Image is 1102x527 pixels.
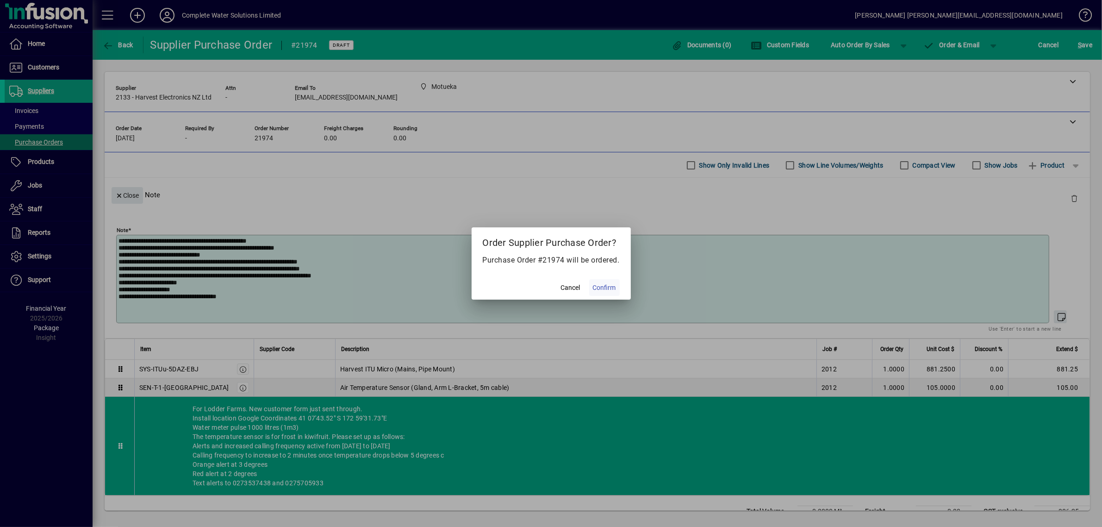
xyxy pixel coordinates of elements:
[561,283,580,293] span: Cancel
[483,255,620,266] p: Purchase Order #21974 will be ordered.
[556,279,585,296] button: Cancel
[472,227,631,254] h2: Order Supplier Purchase Order?
[593,283,616,293] span: Confirm
[589,279,620,296] button: Confirm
